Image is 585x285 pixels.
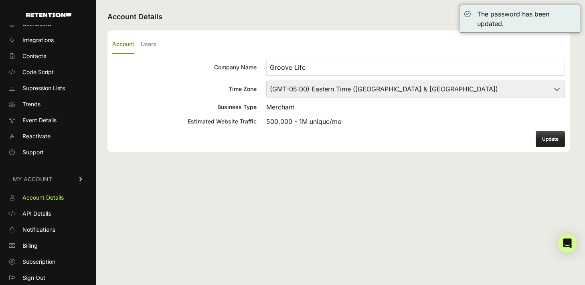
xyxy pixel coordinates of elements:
[266,59,565,76] input: Company Name
[5,50,91,63] a: Contacts
[22,132,51,140] span: Reactivate
[22,36,54,44] span: Integrations
[22,52,46,60] span: Contacts
[112,103,257,111] div: Business Type
[5,271,91,284] a: Sign Out
[558,234,577,253] div: Open Intercom Messenger
[5,82,91,95] a: Supression Lists
[5,98,91,111] a: Trends
[5,146,91,159] a: Support
[22,100,40,108] span: Trends
[22,210,51,218] span: API Details
[13,175,52,183] span: MY ACCOUNT
[5,114,91,127] a: Event Details
[5,167,91,191] a: MY ACCOUNT
[5,207,91,220] a: API Details
[5,34,91,46] a: Integrations
[112,85,257,93] div: Time Zone
[22,116,57,124] span: Event Details
[5,130,91,143] a: Reactivate
[266,117,565,126] div: 500,000 - 1M unique/mo
[22,258,55,266] span: Subscription
[22,194,64,202] span: Account Details
[26,13,71,17] img: Retention.com
[5,191,91,204] a: Account Details
[107,11,570,22] h2: Account Details
[112,63,257,71] div: Company Name
[112,117,257,125] div: Estimated Website Traffic
[22,148,44,156] span: Support
[536,131,565,147] button: Update
[22,68,54,76] span: Code Script
[22,274,45,282] span: Sign Out
[5,255,91,268] a: Subscription
[22,226,55,234] span: Notifications
[5,223,91,236] a: Notifications
[5,66,91,79] a: Code Script
[477,9,576,28] div: The password has been updated.
[141,35,156,54] label: Users
[22,242,38,250] span: Billing
[22,84,65,92] span: Supression Lists
[266,81,565,97] select: Time Zone
[5,239,91,252] a: Billing
[266,102,565,112] div: Merchant
[112,35,134,54] label: Account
